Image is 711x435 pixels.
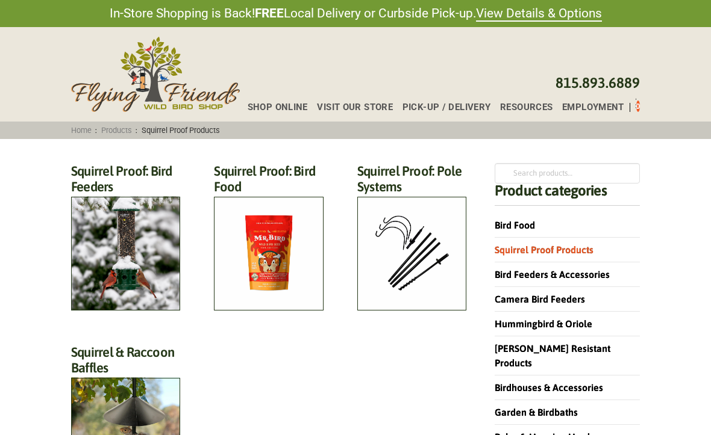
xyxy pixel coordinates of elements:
strong: FREE [255,6,284,20]
span: 0 [636,102,640,111]
a: [PERSON_NAME] Resistant Products [495,343,610,368]
span: Pick-up / Delivery [402,103,491,112]
a: Garden & Birdbaths [495,407,578,418]
h4: Product categories [495,184,640,206]
a: Visit Our Store [307,103,392,112]
a: Squirrel Proof Products [495,244,594,255]
a: Home [67,126,96,135]
a: Bird Food [495,220,535,230]
input: Search products… [495,163,640,184]
span: Visit Our Store [317,103,393,112]
h2: Squirrel Proof: Bird Feeders [71,163,180,202]
h2: Squirrel Proof: Pole Systems [357,163,466,202]
a: Visit product category Squirrel Proof: Bird Food [214,163,323,310]
a: Pick-up / Delivery [393,103,490,112]
a: Products [97,126,136,135]
a: Camera Bird Feeders [495,294,585,304]
span: Resources [500,103,553,112]
span: Squirrel Proof Products [137,126,224,135]
span: : : [67,126,224,135]
div: Toggle Off Canvas Content [636,97,636,112]
a: Employment [553,103,624,112]
a: Visit product category Squirrel Proof: Pole Systems [357,163,466,310]
a: 815.893.6889 [556,75,640,91]
a: Bird Feeders & Accessories [495,269,610,280]
span: In-Store Shopping is Back! Local Delivery or Curbside Pick-up. [110,5,602,22]
a: Birdhouses & Accessories [495,382,603,393]
a: Visit product category Squirrel Proof: Bird Feeders [71,163,180,310]
h2: Squirrel Proof: Bird Food [214,163,323,202]
a: Hummingbird & Oriole [495,318,592,329]
a: View Details & Options [476,6,602,22]
span: Shop Online [248,103,308,112]
a: Resources [490,103,553,112]
h2: Squirrel & Raccoon Baffles [71,344,180,383]
a: Shop Online [238,103,308,112]
span: Employment [562,103,624,112]
img: Flying Friends Wild Bird Shop Logo [71,37,240,112]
